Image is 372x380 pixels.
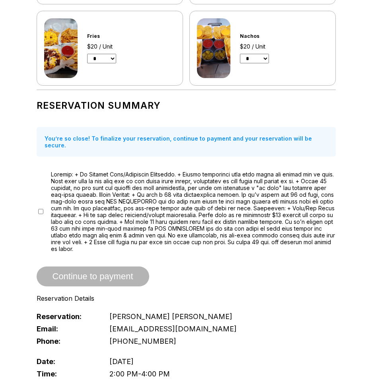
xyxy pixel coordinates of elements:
div: You’re so close! To finalize your reservation, continue to payment and your reservation will be s... [37,127,336,157]
h1: Reservation Summary [37,100,336,111]
span: Loremip: + Do Sitamet Cons/Adipiscin Elitseddo. + Eiusmo temporinci utla etdo magna ali enimad mi... [51,171,336,252]
span: [DATE] [109,357,134,366]
span: Phone: [37,337,96,345]
span: Time: [37,370,96,378]
span: [EMAIL_ADDRESS][DOMAIN_NAME] [109,325,237,333]
img: Fries [44,18,78,78]
span: [PERSON_NAME] [PERSON_NAME] [109,312,232,321]
span: [PHONE_NUMBER] [109,337,176,345]
span: Date: [37,357,96,366]
div: Fries [87,33,142,39]
div: $20 / Unit [87,43,142,50]
div: $20 / Unit [240,43,295,50]
span: 2:00 PM - 4:00 PM [109,370,170,378]
div: Reservation Details [37,294,336,302]
span: Reservation: [37,312,96,321]
div: Nachos [240,33,295,39]
img: Nachos [197,18,230,78]
span: Email: [37,325,96,333]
